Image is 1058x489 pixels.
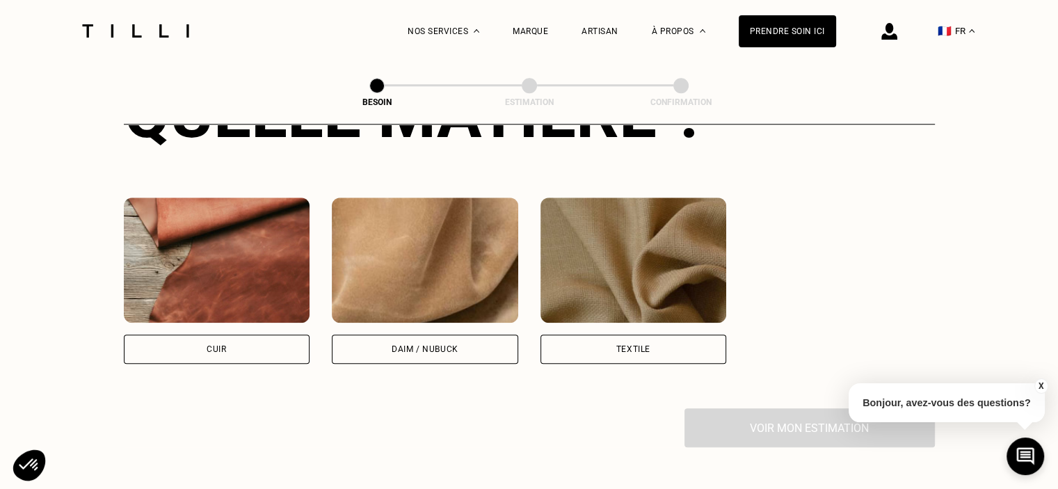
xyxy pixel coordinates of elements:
[1034,378,1048,394] button: X
[582,26,618,36] a: Artisan
[307,97,447,107] div: Besoin
[460,97,599,107] div: Estimation
[207,345,226,353] div: Cuir
[474,29,479,33] img: Menu déroulant
[881,23,897,40] img: icône connexion
[616,345,650,353] div: Textile
[392,345,458,353] div: Daim / Nubuck
[513,26,548,36] a: Marque
[611,97,751,107] div: Confirmation
[938,24,952,38] span: 🇫🇷
[77,24,194,38] img: Logo du service de couturière Tilli
[849,383,1045,422] p: Bonjour, avez-vous des questions?
[739,15,836,47] a: Prendre soin ici
[124,198,310,323] img: Tilli retouche vos vêtements en Cuir
[969,29,975,33] img: menu déroulant
[332,198,518,323] img: Tilli retouche vos vêtements en Daim / Nubuck
[540,198,727,323] img: Tilli retouche vos vêtements en Textile
[700,29,705,33] img: Menu déroulant à propos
